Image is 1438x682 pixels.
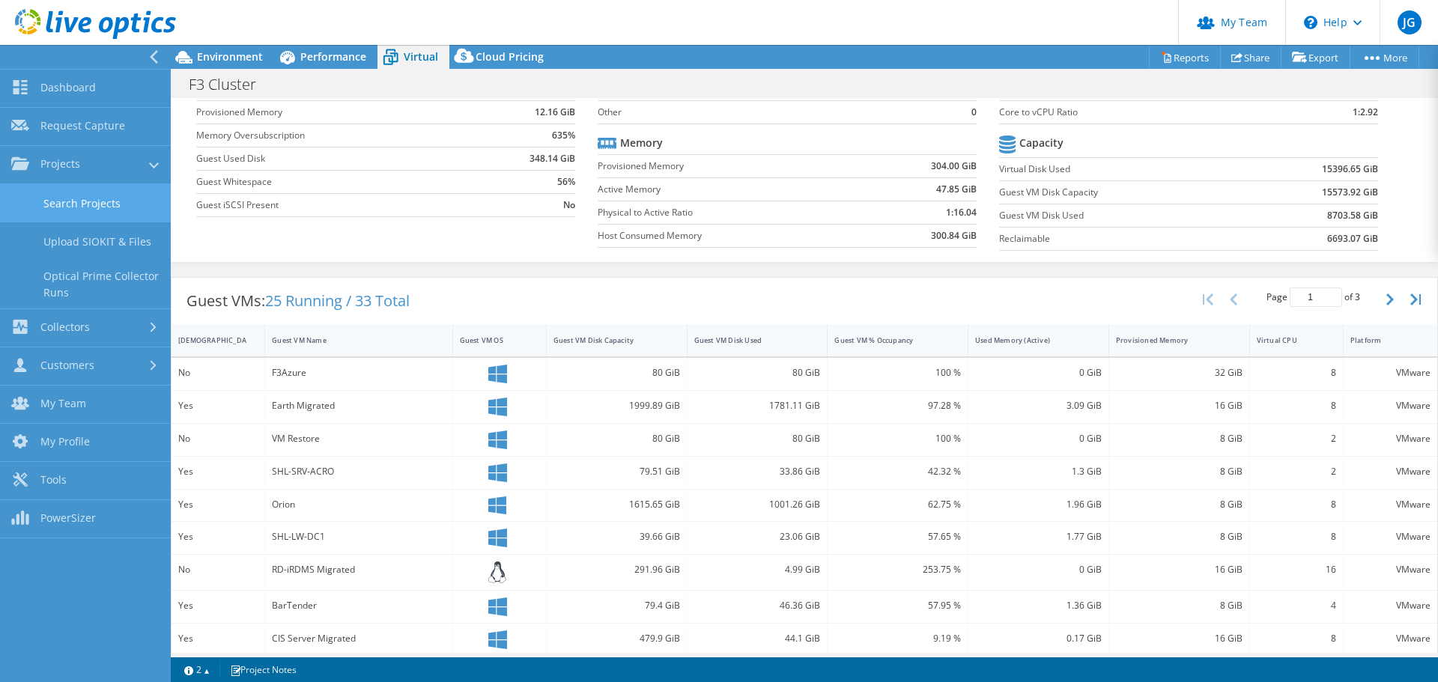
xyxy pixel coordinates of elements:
[1257,529,1336,545] div: 8
[598,159,867,174] label: Provisioned Memory
[553,463,680,480] div: 79.51 GiB
[1257,496,1336,513] div: 8
[178,630,258,647] div: Yes
[1350,463,1431,480] div: VMware
[834,630,961,647] div: 9.19 %
[1116,561,1243,578] div: 16 GiB
[178,365,258,381] div: No
[1266,287,1360,307] span: Page of
[553,529,680,545] div: 39.66 GiB
[1257,335,1318,345] div: Virtual CPU
[178,496,258,513] div: Yes
[975,335,1084,345] div: Used Memory (Active)
[694,561,821,578] div: 4.99 GiB
[1350,496,1431,513] div: VMware
[196,198,485,213] label: Guest iSCSI Present
[946,205,977,220] b: 1:16.04
[563,198,575,213] b: No
[1355,290,1360,303] span: 3
[694,463,821,480] div: 33.86 GiB
[834,463,961,480] div: 42.32 %
[272,630,445,647] div: CIS Server Migrated
[1327,208,1378,223] b: 8703.58 GiB
[196,151,485,166] label: Guest Used Disk
[598,205,867,220] label: Physical to Active Ratio
[694,496,821,513] div: 1001.26 GiB
[553,597,680,614] div: 79.4 GiB
[552,128,575,143] b: 635%
[999,185,1247,200] label: Guest VM Disk Capacity
[1350,529,1431,545] div: VMware
[272,365,445,381] div: F3Azure
[834,561,961,578] div: 253.75 %
[178,398,258,414] div: Yes
[598,228,867,243] label: Host Consumed Memory
[196,174,485,189] label: Guest Whitespace
[834,597,961,614] div: 57.95 %
[272,463,445,480] div: SHL-SRV-ACRO
[219,660,307,679] a: Project Notes
[1257,463,1336,480] div: 2
[931,228,977,243] b: 300.84 GiB
[178,597,258,614] div: Yes
[196,128,485,143] label: Memory Oversubscription
[999,231,1247,246] label: Reclaimable
[553,630,680,647] div: 479.9 GiB
[1116,463,1243,480] div: 8 GiB
[553,365,680,381] div: 80 GiB
[834,496,961,513] div: 62.75 %
[178,561,258,578] div: No
[404,49,438,64] span: Virtual
[975,463,1102,480] div: 1.3 GiB
[272,398,445,414] div: Earth Migrated
[1350,630,1431,647] div: VMware
[1350,398,1431,414] div: VMware
[694,597,821,614] div: 46.36 GiB
[1116,430,1243,447] div: 8 GiB
[182,76,279,93] h1: F3 Cluster
[272,335,427,345] div: Guest VM Name
[1116,496,1243,513] div: 8 GiB
[694,335,803,345] div: Guest VM Disk Used
[598,105,942,120] label: Other
[1116,529,1243,545] div: 8 GiB
[999,162,1247,177] label: Virtual Disk Used
[1116,365,1243,381] div: 32 GiB
[975,630,1102,647] div: 0.17 GiB
[975,529,1102,545] div: 1.77 GiB
[975,561,1102,578] div: 0 GiB
[1149,46,1221,69] a: Reports
[1322,162,1378,177] b: 15396.65 GiB
[1350,561,1431,578] div: VMware
[178,430,258,447] div: No
[530,151,575,166] b: 348.14 GiB
[1257,398,1336,414] div: 8
[178,529,258,545] div: Yes
[1116,630,1243,647] div: 16 GiB
[197,49,263,64] span: Environment
[975,597,1102,614] div: 1.36 GiB
[694,430,821,447] div: 80 GiB
[1327,231,1378,246] b: 6693.07 GiB
[272,496,445,513] div: Orion
[1116,335,1225,345] div: Provisioned Memory
[975,365,1102,381] div: 0 GiB
[1350,597,1431,614] div: VMware
[1257,365,1336,381] div: 8
[1116,398,1243,414] div: 16 GiB
[1322,185,1378,200] b: 15573.92 GiB
[975,398,1102,414] div: 3.09 GiB
[1257,430,1336,447] div: 2
[834,365,961,381] div: 100 %
[1257,597,1336,614] div: 4
[598,182,867,197] label: Active Memory
[178,463,258,480] div: Yes
[272,561,445,578] div: RD-iRDMS Migrated
[975,496,1102,513] div: 1.96 GiB
[694,365,821,381] div: 80 GiB
[999,208,1247,223] label: Guest VM Disk Used
[999,105,1278,120] label: Core to vCPU Ratio
[272,597,445,614] div: BarTender
[834,529,961,545] div: 57.65 %
[1019,136,1064,150] b: Capacity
